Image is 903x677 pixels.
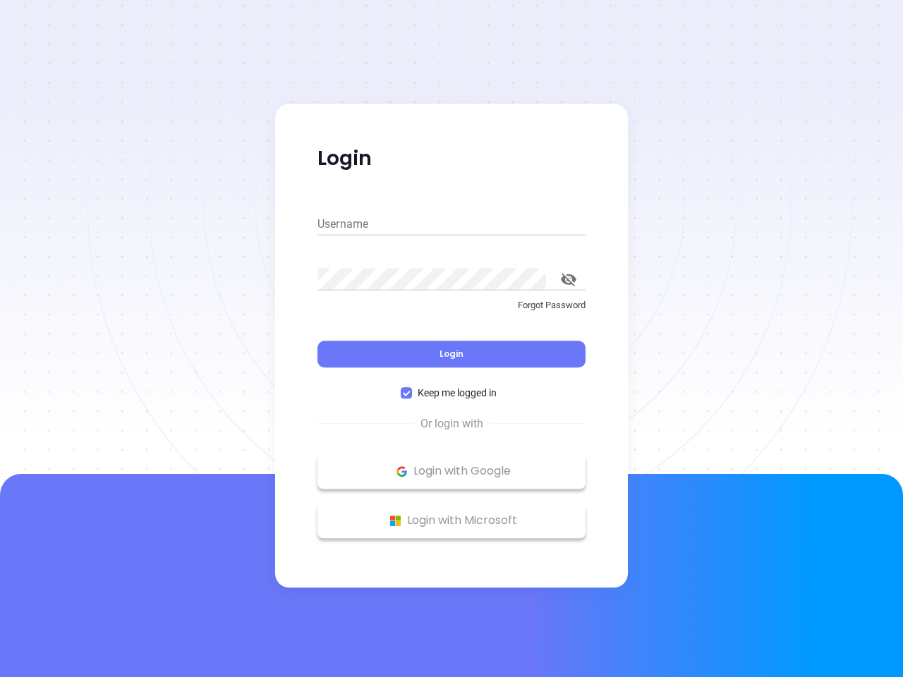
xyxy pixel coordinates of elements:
span: Login [440,348,463,360]
a: Forgot Password [317,298,586,324]
p: Login [317,146,586,171]
img: Google Logo [393,463,411,480]
p: Login with Google [325,461,578,482]
p: Login with Microsoft [325,510,578,531]
button: Microsoft Logo Login with Microsoft [317,503,586,538]
span: Or login with [413,415,490,432]
img: Microsoft Logo [387,512,404,530]
button: Google Logo Login with Google [317,453,586,489]
span: Keep me logged in [412,385,502,401]
button: Login [317,341,586,367]
button: toggle password visibility [552,262,586,296]
p: Forgot Password [317,298,586,312]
